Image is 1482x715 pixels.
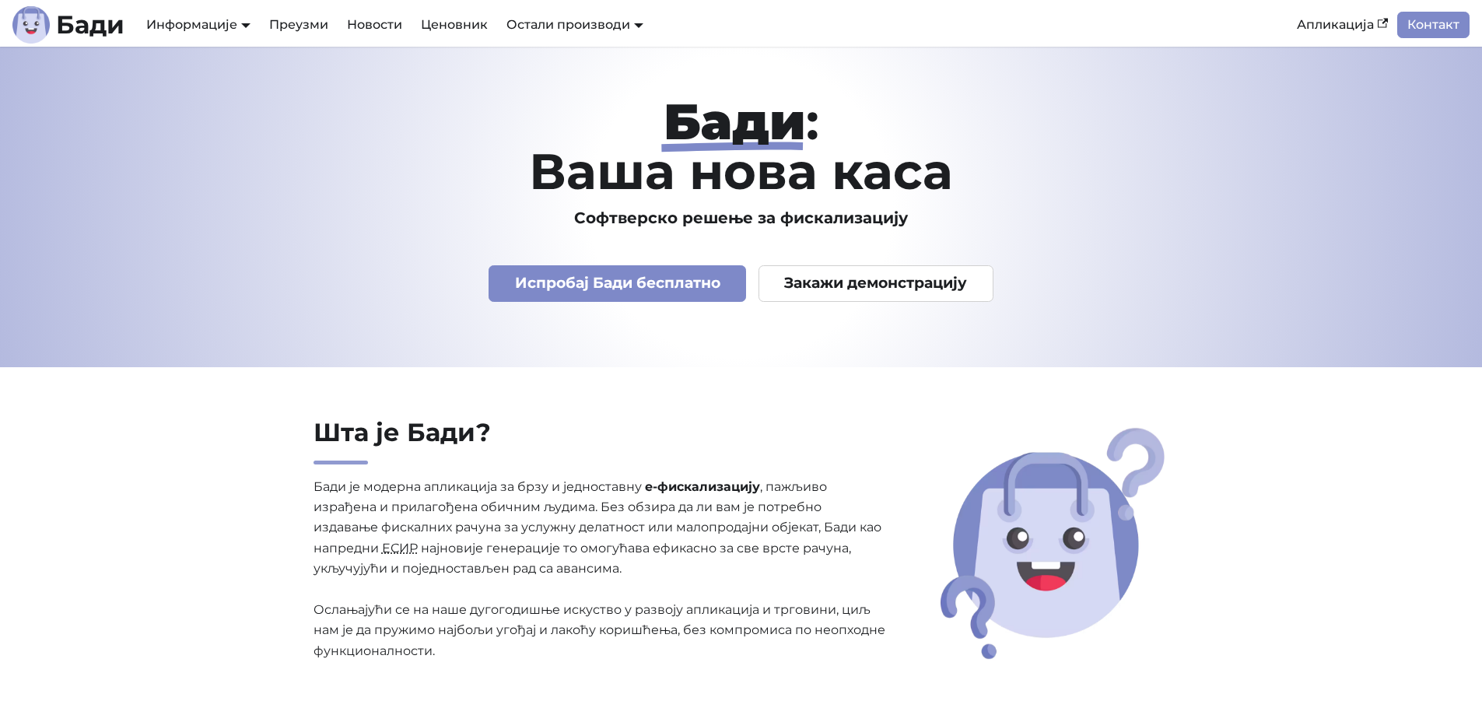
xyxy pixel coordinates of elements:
[1288,12,1397,38] a: Апликација
[1397,12,1470,38] a: Контакт
[664,91,806,152] strong: Бади
[56,12,124,37] b: Бади
[12,6,124,44] a: ЛогоБади
[240,209,1242,228] h3: Софтверско решење за фискализацију
[146,17,251,32] a: Информације
[489,265,746,302] a: Испробај Бади бесплатно
[12,6,50,44] img: Лого
[645,479,760,494] strong: е-фискализацију
[314,417,888,464] h2: Шта је Бади?
[240,96,1242,196] h1: : Ваша нова каса
[314,477,888,662] p: Бади је модерна апликација за брзу и једноставну , пажљиво израђена и прилагођена обичним људима....
[260,12,338,38] a: Преузми
[412,12,497,38] a: Ценовник
[935,422,1170,664] img: Шта је Бади?
[382,541,418,556] abbr: Електронски систем за издавање рачуна
[338,12,412,38] a: Новости
[506,17,643,32] a: Остали производи
[759,265,993,302] a: Закажи демонстрацију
